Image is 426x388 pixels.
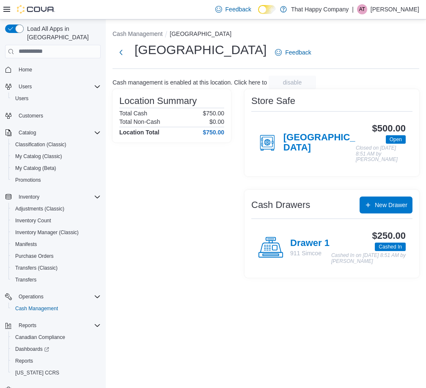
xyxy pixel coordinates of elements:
button: Reports [8,355,104,367]
h1: [GEOGRAPHIC_DATA] [135,41,267,58]
button: [GEOGRAPHIC_DATA] [170,30,231,37]
button: New Drawer [360,197,412,213]
span: Catalog [19,129,36,136]
a: Purchase Orders [12,251,57,261]
a: Feedback [272,44,314,61]
span: Cash Management [12,303,101,314]
button: Reports [2,320,104,331]
a: [US_STATE] CCRS [12,368,63,378]
button: My Catalog (Beta) [8,162,104,174]
p: Cashed In on [DATE] 8:51 AM by [PERSON_NAME] [331,253,406,264]
span: Open [390,136,402,143]
button: Operations [15,292,47,302]
p: | [352,4,354,14]
span: My Catalog (Classic) [15,153,62,160]
h4: Location Total [119,129,159,136]
span: My Catalog (Beta) [12,163,101,173]
h6: Total Cash [119,110,147,117]
span: Users [19,83,32,90]
span: Adjustments (Classic) [15,205,64,212]
button: [US_STATE] CCRS [8,367,104,379]
button: Transfers (Classic) [8,262,104,274]
h3: $250.00 [372,231,406,241]
a: Transfers (Classic) [12,263,61,273]
span: Transfers (Classic) [12,263,101,273]
button: Catalog [2,127,104,139]
span: Promotions [15,177,41,183]
span: disable [283,78,302,87]
a: Canadian Compliance [12,332,69,342]
span: New Drawer [375,201,407,209]
span: Catalog [15,128,101,138]
input: Dark Mode [258,5,276,14]
span: Purchase Orders [15,253,54,260]
span: Cashed In [375,243,406,251]
span: Load All Apps in [GEOGRAPHIC_DATA] [24,25,101,41]
nav: An example of EuiBreadcrumbs [113,30,419,40]
p: $750.00 [203,110,224,117]
a: Dashboards [12,344,52,354]
button: Operations [2,291,104,303]
a: Customers [15,111,47,121]
button: Users [8,93,104,104]
button: Canadian Compliance [8,331,104,343]
button: Purchase Orders [8,250,104,262]
a: Home [15,65,36,75]
a: Adjustments (Classic) [12,204,68,214]
span: Transfers [15,276,36,283]
span: Inventory Manager (Classic) [15,229,79,236]
span: Washington CCRS [12,368,101,378]
a: Dashboards [8,343,104,355]
span: Classification (Classic) [15,141,66,148]
button: Classification (Classic) [8,139,104,150]
button: Catalog [15,128,39,138]
button: Inventory [2,191,104,203]
a: Reports [12,356,36,366]
a: My Catalog (Classic) [12,151,66,161]
span: Reports [15,358,33,364]
h3: Location Summary [119,96,197,106]
span: Canadian Compliance [12,332,101,342]
a: Cash Management [12,303,61,314]
span: Home [15,64,101,75]
span: Canadian Compliance [15,334,65,341]
button: Inventory Manager (Classic) [8,227,104,238]
span: My Catalog (Classic) [12,151,101,161]
a: Inventory Manager (Classic) [12,227,82,238]
h3: Cash Drawers [251,200,310,210]
span: Dashboards [12,344,101,354]
p: [PERSON_NAME] [371,4,419,14]
span: Adjustments (Classic) [12,204,101,214]
button: My Catalog (Classic) [8,150,104,162]
span: Cashed In [379,243,402,251]
span: Manifests [12,239,101,249]
button: Manifests [8,238,104,250]
span: Operations [15,292,101,302]
span: Inventory Manager (Classic) [12,227,101,238]
span: Purchase Orders [12,251,101,261]
img: Cova [17,5,55,14]
div: Abigail Talbot [357,4,367,14]
span: Classification (Classic) [12,139,101,150]
span: AT [359,4,365,14]
button: Transfers [8,274,104,286]
button: Reports [15,320,40,331]
span: Home [19,66,32,73]
span: Users [15,82,101,92]
span: Users [15,95,28,102]
a: Feedback [212,1,255,18]
h4: $750.00 [203,129,224,136]
p: $0.00 [209,118,224,125]
p: Closed on [DATE] 8:51 AM by [PERSON_NAME] [356,145,406,163]
span: Customers [19,112,43,119]
button: Users [15,82,35,92]
button: Inventory Count [8,215,104,227]
p: Cash management is enabled at this location. Click here to [113,79,267,86]
a: Users [12,93,32,104]
h6: Total Non-Cash [119,118,160,125]
span: Transfers [12,275,101,285]
a: Classification (Classic) [12,139,70,150]
a: Transfers [12,275,40,285]
h3: $500.00 [372,123,406,134]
